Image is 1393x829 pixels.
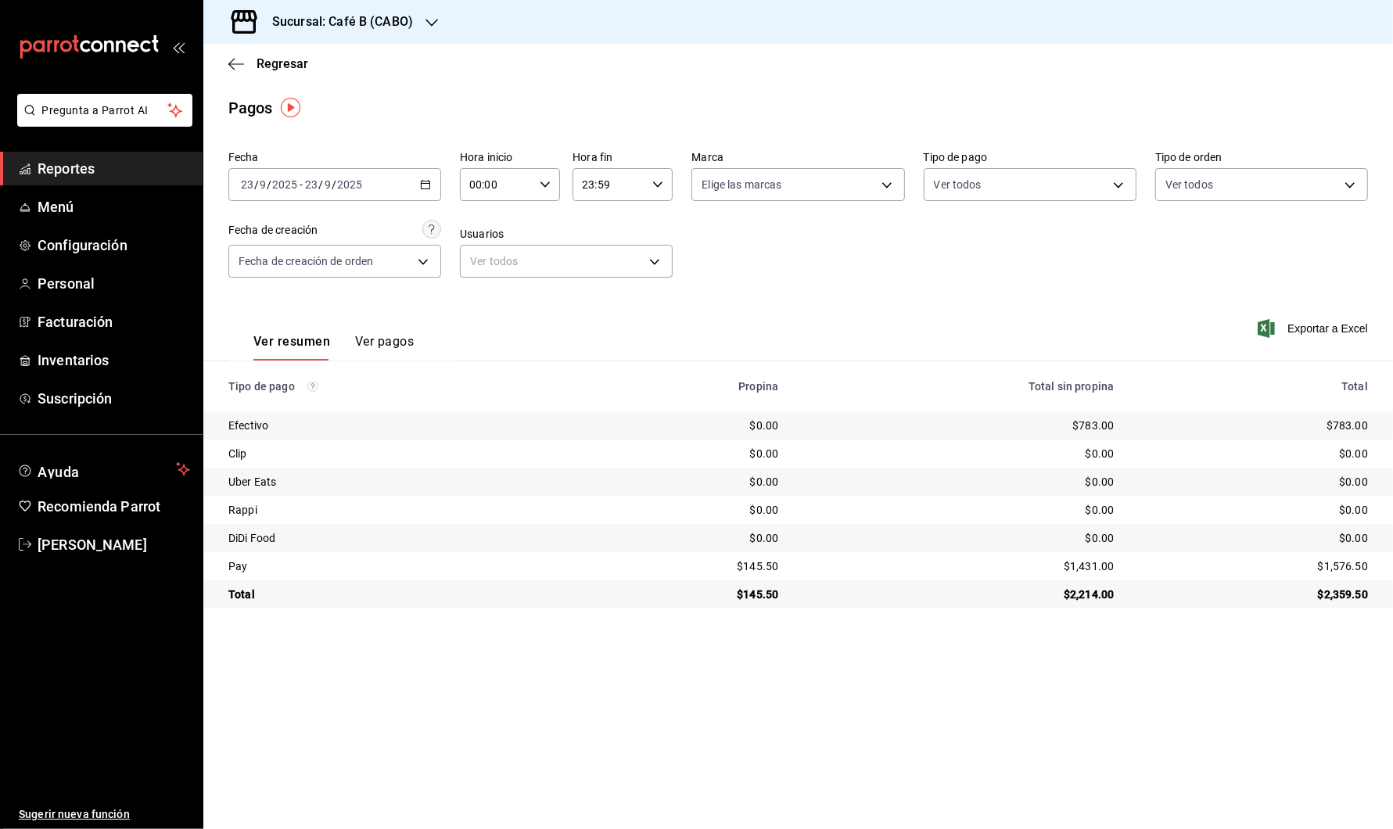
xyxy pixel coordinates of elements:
button: Pregunta a Parrot AI [17,94,192,127]
div: $0.00 [602,418,779,433]
span: Regresar [257,56,308,71]
label: Marca [691,153,904,163]
div: Uber Eats [228,474,577,490]
div: Ver todos [460,245,673,278]
div: DiDi Food [228,530,577,546]
label: Hora inicio [460,153,560,163]
span: Inventarios [38,350,190,371]
button: Regresar [228,56,308,71]
input: -- [240,178,254,191]
div: $0.00 [602,446,779,461]
div: $0.00 [803,502,1114,518]
div: Rappi [228,502,577,518]
span: / [267,178,271,191]
div: $0.00 [1139,446,1368,461]
span: Configuración [38,235,190,256]
div: Pay [228,558,577,574]
div: $0.00 [803,446,1114,461]
button: open_drawer_menu [172,41,185,53]
div: Pagos [228,96,273,120]
label: Fecha [228,153,441,163]
span: [PERSON_NAME] [38,534,190,555]
img: Tooltip marker [281,98,300,117]
div: $783.00 [803,418,1114,433]
div: Total [228,587,577,602]
button: Ver resumen [253,334,330,361]
span: - [300,178,303,191]
div: $0.00 [602,502,779,518]
span: Ver todos [934,177,982,192]
span: Recomienda Parrot [38,496,190,517]
div: Clip [228,446,577,461]
span: Fecha de creación de orden [239,253,373,269]
input: -- [259,178,267,191]
span: Suscripción [38,388,190,409]
button: Exportar a Excel [1261,319,1368,338]
span: / [318,178,323,191]
span: Ayuda [38,460,170,479]
span: Pregunta a Parrot AI [42,102,168,119]
div: Fecha de creación [228,222,318,239]
div: $0.00 [1139,474,1368,490]
div: $0.00 [1139,502,1368,518]
div: navigation tabs [253,334,414,361]
label: Usuarios [460,229,673,240]
h3: Sucursal: Café B (CABO) [260,13,413,31]
span: Personal [38,273,190,294]
div: $145.50 [602,558,779,574]
button: Ver pagos [355,334,414,361]
input: ---- [336,178,363,191]
div: $0.00 [803,474,1114,490]
div: Total [1139,380,1368,393]
svg: Los pagos realizados con Pay y otras terminales son montos brutos. [307,381,318,392]
span: Reportes [38,158,190,179]
div: $1,431.00 [803,558,1114,574]
span: / [254,178,259,191]
div: $0.00 [803,530,1114,546]
div: $2,214.00 [803,587,1114,602]
span: / [332,178,336,191]
input: ---- [271,178,298,191]
div: $1,576.50 [1139,558,1368,574]
div: $0.00 [602,530,779,546]
span: Menú [38,196,190,217]
span: Sugerir nueva función [19,806,190,823]
span: Elige las marcas [702,177,781,192]
input: -- [304,178,318,191]
div: Total sin propina [803,380,1114,393]
div: Efectivo [228,418,577,433]
label: Hora fin [573,153,673,163]
span: Facturación [38,311,190,332]
div: Propina [602,380,779,393]
div: $2,359.50 [1139,587,1368,602]
div: $783.00 [1139,418,1368,433]
span: Ver todos [1165,177,1213,192]
label: Tipo de orden [1155,153,1368,163]
a: Pregunta a Parrot AI [11,113,192,130]
div: Tipo de pago [228,380,577,393]
input: -- [324,178,332,191]
label: Tipo de pago [924,153,1136,163]
div: $0.00 [1139,530,1368,546]
div: $0.00 [602,474,779,490]
div: $145.50 [602,587,779,602]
